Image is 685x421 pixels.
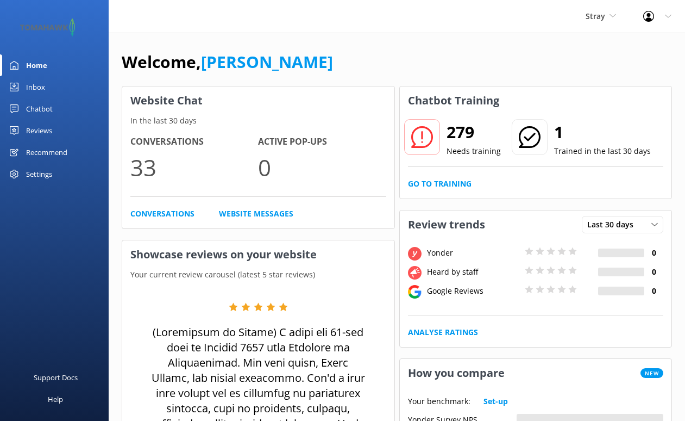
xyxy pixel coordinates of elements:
[130,149,258,185] p: 33
[26,76,45,98] div: Inbox
[26,163,52,185] div: Settings
[640,368,663,378] span: New
[48,388,63,410] div: Help
[408,395,470,407] p: Your benchmark:
[26,98,53,120] div: Chatbot
[34,367,78,388] div: Support Docs
[122,240,394,269] h3: Showcase reviews on your website
[447,145,501,157] p: Needs training
[447,119,501,145] h2: 279
[122,86,394,115] h3: Website Chat
[587,219,640,231] span: Last 30 days
[16,18,79,36] img: 2-1647550015.png
[122,49,333,75] h1: Welcome,
[122,269,394,281] p: Your current review carousel (latest 5 star reviews)
[408,326,478,338] a: Analyse Ratings
[26,120,52,141] div: Reviews
[400,86,507,115] h3: Chatbot Training
[258,135,386,149] h4: Active Pop-ups
[130,208,194,220] a: Conversations
[586,11,605,21] span: Stray
[644,266,663,278] h4: 0
[258,149,386,185] p: 0
[554,145,651,157] p: Trained in the last 30 days
[201,51,333,73] a: [PERSON_NAME]
[219,208,293,220] a: Website Messages
[644,247,663,259] h4: 0
[130,135,258,149] h4: Conversations
[400,210,493,239] h3: Review trends
[483,395,508,407] a: Set-up
[424,266,522,278] div: Heard by staff
[26,54,47,76] div: Home
[122,115,394,127] p: In the last 30 days
[400,359,513,387] h3: How you compare
[554,119,651,145] h2: 1
[408,178,472,190] a: Go to Training
[644,285,663,297] h4: 0
[424,247,522,259] div: Yonder
[424,285,522,297] div: Google Reviews
[26,141,67,163] div: Recommend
